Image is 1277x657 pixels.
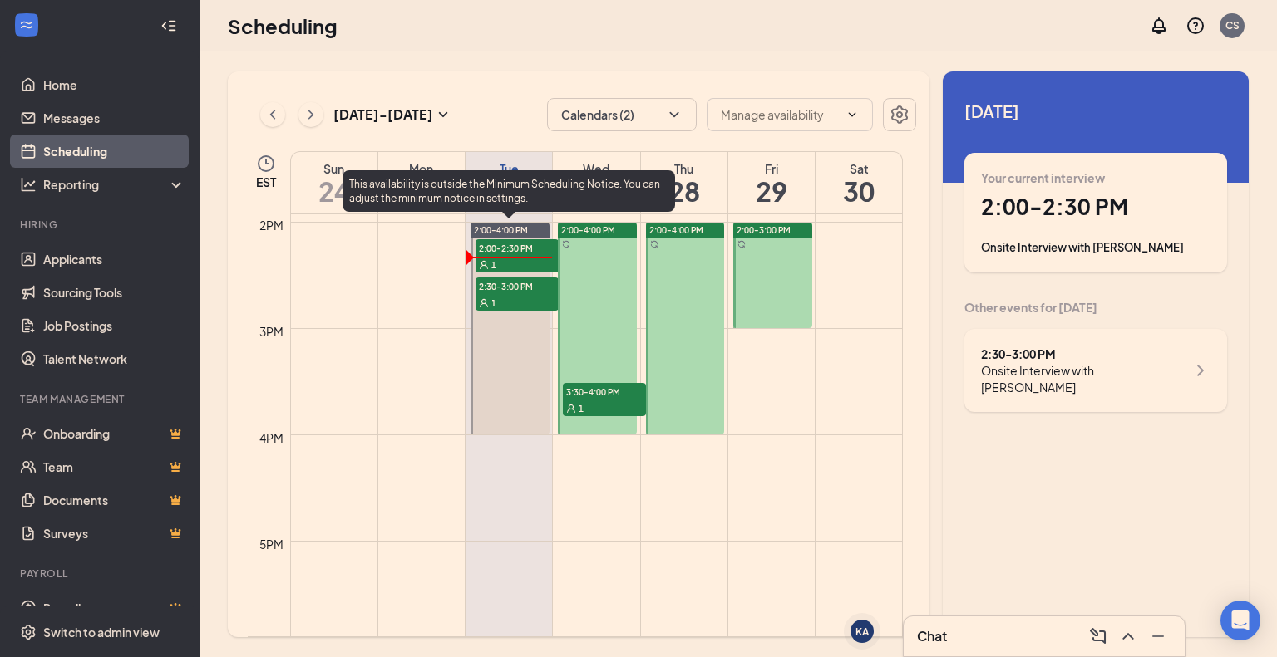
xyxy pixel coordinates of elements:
[981,193,1210,221] h1: 2:00 - 2:30 PM
[20,392,182,406] div: Team Management
[291,152,377,213] a: August 24, 2025
[981,346,1186,362] div: 2:30 - 3:00 PM
[1085,623,1112,650] button: ComposeMessage
[1186,16,1206,36] svg: QuestionInfo
[43,591,185,625] a: PayrollCrown
[43,101,185,135] a: Messages
[981,362,1186,395] div: Onsite Interview with [PERSON_NAME]
[1145,623,1171,650] button: Minimize
[728,160,815,177] div: Fri
[256,174,276,190] span: EST
[553,152,639,213] a: August 27, 2025
[20,218,182,232] div: Hiring
[846,108,859,121] svg: ChevronDown
[43,483,185,517] a: DocumentsCrown
[1115,623,1141,650] button: ChevronUp
[343,170,675,212] div: This availability is outside the Minimum Scheduling Notice. You can adjust the minimum notice in ...
[563,383,646,400] span: 3:30-4:00 PM
[20,566,182,581] div: Payroll
[466,160,552,177] div: Tue
[476,277,559,294] span: 2:30-3:00 PM
[491,297,496,309] span: 1
[1191,360,1210,380] svg: ChevronRight
[816,177,902,205] h1: 30
[479,260,489,270] svg: User
[43,176,186,193] div: Reporting
[1148,626,1168,646] svg: Minimize
[18,17,35,33] svg: WorkstreamLogo
[547,98,697,131] button: Calendars (2)ChevronDown
[491,259,496,271] span: 1
[641,177,727,205] h1: 28
[981,169,1210,186] div: Your current interview
[264,105,281,125] svg: ChevronLeft
[553,160,639,177] div: Wed
[256,322,287,341] div: 3pm
[43,68,185,101] a: Home
[641,160,727,177] div: Thu
[291,160,377,177] div: Sun
[579,403,584,414] span: 1
[43,450,185,483] a: TeamCrown
[43,309,185,342] a: Job Postings
[1149,16,1169,36] svg: Notifications
[816,152,902,213] a: August 30, 2025
[641,152,727,213] a: August 28, 2025
[256,429,287,447] div: 4pm
[561,224,615,236] span: 2:00-4:00 PM
[256,154,276,174] svg: Clock
[43,624,160,640] div: Switch to admin view
[917,627,947,645] h3: Chat
[666,106,683,123] svg: ChevronDown
[890,105,910,125] svg: Settings
[303,105,319,125] svg: ChevronRight
[883,98,916,131] button: Settings
[43,417,185,450] a: OnboardingCrown
[728,177,815,205] h1: 29
[1118,626,1138,646] svg: ChevronUp
[474,224,528,236] span: 2:00-4:00 PM
[816,160,902,177] div: Sat
[650,240,658,248] svg: Sync
[981,239,1210,256] div: Onsite Interview with [PERSON_NAME]
[43,243,185,276] a: Applicants
[291,177,377,205] h1: 24
[20,624,37,640] svg: Settings
[43,135,185,168] a: Scheduling
[737,240,746,248] svg: Sync
[256,535,287,553] div: 5pm
[20,176,37,193] svg: Analysis
[1088,626,1108,646] svg: ComposeMessage
[855,625,869,639] div: KA
[1225,18,1240,32] div: CS
[728,152,815,213] a: August 29, 2025
[479,298,489,308] svg: User
[566,404,576,414] svg: User
[466,152,552,213] a: August 26, 2025
[298,102,323,127] button: ChevronRight
[649,224,703,236] span: 2:00-4:00 PM
[378,160,465,177] div: Mon
[964,98,1227,124] span: [DATE]
[737,224,791,236] span: 2:00-3:00 PM
[1220,601,1260,640] div: Open Intercom Messenger
[433,105,453,125] svg: SmallChevronDown
[160,17,177,34] svg: Collapse
[43,342,185,375] a: Talent Network
[333,105,433,124] h3: [DATE] - [DATE]
[721,105,839,124] input: Manage availability
[256,216,287,234] div: 2pm
[43,276,185,309] a: Sourcing Tools
[964,299,1227,316] div: Other events for [DATE]
[260,102,285,127] button: ChevronLeft
[378,152,465,213] a: August 25, 2025
[562,240,570,248] svg: Sync
[228,12,338,40] h1: Scheduling
[476,239,559,256] span: 2:00-2:30 PM
[43,517,185,550] a: SurveysCrown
